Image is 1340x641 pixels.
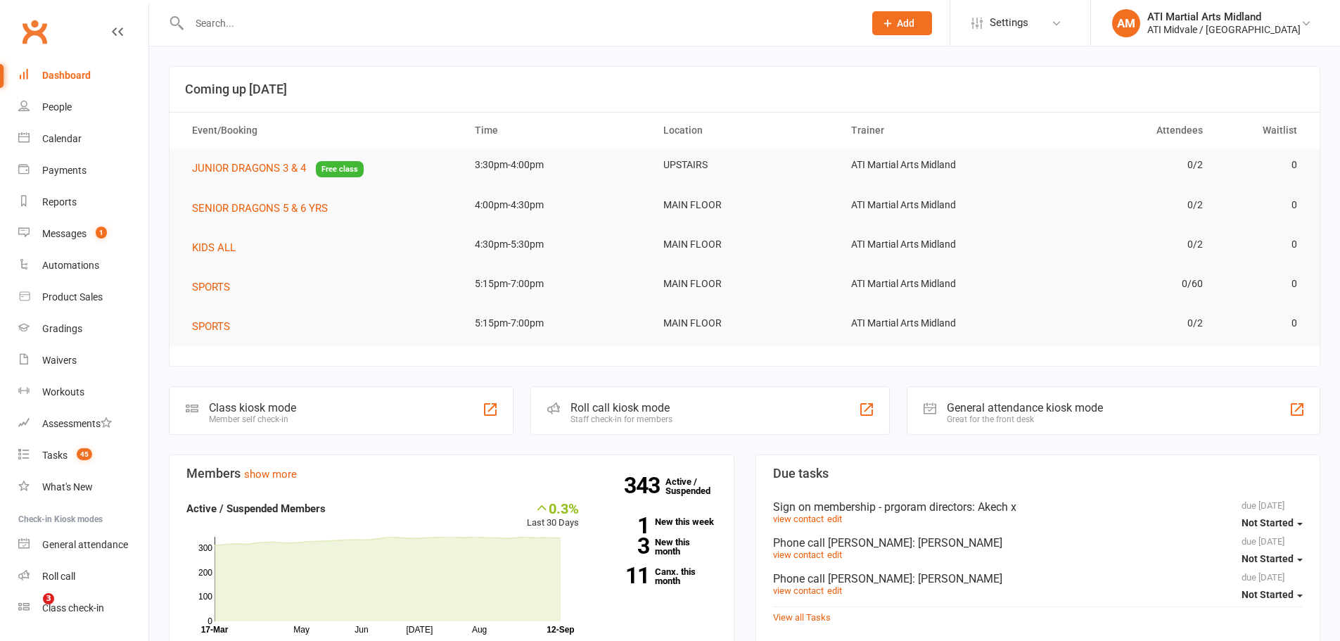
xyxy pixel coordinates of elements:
[42,133,82,144] div: Calendar
[462,267,651,300] td: 5:15pm-7:00pm
[1242,517,1294,528] span: Not Started
[42,165,87,176] div: Payments
[316,161,364,177] span: Free class
[1242,553,1294,564] span: Not Started
[600,535,649,557] strong: 3
[1242,547,1303,572] button: Not Started
[18,529,148,561] a: General attendance kiosk mode
[192,241,236,254] span: KIDS ALL
[773,500,1303,514] div: Sign on membership - prgoram directors
[185,82,1304,96] h3: Coming up [DATE]
[570,414,672,424] div: Staff check-in for members
[18,60,148,91] a: Dashboard
[18,155,148,186] a: Payments
[838,267,1027,300] td: ATI Martial Arts Midland
[1215,307,1310,340] td: 0
[462,113,651,148] th: Time
[912,536,1002,550] span: : [PERSON_NAME]
[1027,267,1215,300] td: 0/60
[43,593,54,604] span: 3
[18,123,148,155] a: Calendar
[651,148,839,182] td: UPSTAIRS
[912,572,1002,585] span: : [PERSON_NAME]
[897,18,914,29] span: Add
[77,448,92,460] span: 45
[972,500,1016,514] span: : Akech x
[1027,307,1215,340] td: 0/2
[462,189,651,222] td: 4:00pm-4:30pm
[18,561,148,592] a: Roll call
[1215,267,1310,300] td: 0
[527,500,579,516] div: 0.3%
[1112,9,1140,37] div: AM
[17,14,52,49] a: Clubworx
[773,612,831,623] a: View all Tasks
[192,202,328,215] span: SENIOR DRAGONS 5 & 6 YRS
[18,471,148,503] a: What's New
[624,475,665,496] strong: 343
[838,148,1027,182] td: ATI Martial Arts Midland
[1147,23,1301,36] div: ATI Midvale / [GEOGRAPHIC_DATA]
[42,260,99,271] div: Automations
[1242,511,1303,536] button: Not Started
[192,279,240,296] button: SPORTS
[1242,589,1294,600] span: Not Started
[651,189,839,222] td: MAIN FLOOR
[192,281,230,293] span: SPORTS
[18,186,148,218] a: Reports
[773,550,824,560] a: view contact
[42,450,68,461] div: Tasks
[42,101,72,113] div: People
[1027,228,1215,261] td: 0/2
[18,440,148,471] a: Tasks 45
[1027,113,1215,148] th: Attendees
[1027,148,1215,182] td: 0/2
[990,7,1028,39] span: Settings
[18,345,148,376] a: Waivers
[192,200,338,217] button: SENIOR DRAGONS 5 & 6 YRS
[527,500,579,531] div: Last 30 Days
[838,113,1027,148] th: Trainer
[192,160,364,177] button: JUNIOR DRAGONS 3 & 4Free class
[651,113,839,148] th: Location
[838,228,1027,261] td: ATI Martial Arts Midland
[838,307,1027,340] td: ATI Martial Arts Midland
[600,517,717,526] a: 1New this week
[209,401,296,414] div: Class kiosk mode
[42,323,82,334] div: Gradings
[42,418,112,429] div: Assessments
[872,11,932,35] button: Add
[186,502,326,515] strong: Active / Suspended Members
[773,536,1303,550] div: Phone call [PERSON_NAME]
[186,467,717,481] h3: Members
[462,148,651,182] td: 3:30pm-4:00pm
[773,572,1303,585] div: Phone call [PERSON_NAME]
[600,567,717,585] a: 11Canx. this month
[651,307,839,340] td: MAIN FLOOR
[42,602,104,614] div: Class check-in
[827,550,842,560] a: edit
[42,481,93,493] div: What's New
[185,13,854,33] input: Search...
[947,401,1103,414] div: General attendance kiosk mode
[462,228,651,261] td: 4:30pm-5:30pm
[209,414,296,424] div: Member self check-in
[18,313,148,345] a: Gradings
[1242,583,1303,608] button: Not Started
[651,228,839,261] td: MAIN FLOOR
[42,196,77,208] div: Reports
[244,468,297,481] a: show more
[773,585,824,596] a: view contact
[14,593,48,627] iframe: Intercom live chat
[773,467,1303,481] h3: Due tasks
[1215,189,1310,222] td: 0
[179,113,462,148] th: Event/Booking
[827,585,842,596] a: edit
[651,267,839,300] td: MAIN FLOOR
[570,401,672,414] div: Roll call kiosk mode
[18,408,148,440] a: Assessments
[18,376,148,408] a: Workouts
[42,291,103,303] div: Product Sales
[192,320,230,333] span: SPORTS
[838,189,1027,222] td: ATI Martial Arts Midland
